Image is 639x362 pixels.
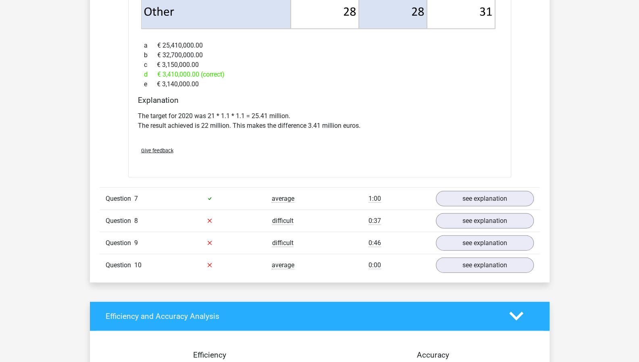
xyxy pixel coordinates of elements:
[144,70,157,79] span: d
[272,239,293,247] span: difficult
[436,235,534,251] a: see explanation
[134,195,138,202] span: 7
[141,148,173,154] span: Give feedback
[368,239,381,247] span: 0:46
[106,350,314,360] h4: Efficiency
[138,70,502,79] div: € 3,410,000.00 (correct)
[272,217,293,225] span: difficult
[134,217,138,225] span: 8
[144,60,157,70] span: c
[329,350,537,360] h4: Accuracy
[138,60,502,70] div: € 3,150,000.00
[436,191,534,206] a: see explanation
[106,216,134,226] span: Question
[138,41,502,50] div: € 25,410,000.00
[138,50,502,60] div: € 32,700,000.00
[436,213,534,229] a: see explanation
[138,96,502,105] h4: Explanation
[106,312,497,321] h4: Efficiency and Accuracy Analysis
[368,195,381,203] span: 1:00
[106,260,134,270] span: Question
[368,261,381,269] span: 0:00
[134,261,142,269] span: 10
[272,195,294,203] span: average
[138,111,502,131] p: The target for 2020 was 21 * 1.1 * 1.1 = 25.41 million. The result achieved is 22 million. This m...
[144,79,157,89] span: e
[272,261,294,269] span: average
[368,217,381,225] span: 0:37
[138,79,502,89] div: € 3,140,000.00
[144,50,157,60] span: b
[106,194,134,204] span: Question
[144,41,157,50] span: a
[106,238,134,248] span: Question
[134,239,138,247] span: 9
[436,258,534,273] a: see explanation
